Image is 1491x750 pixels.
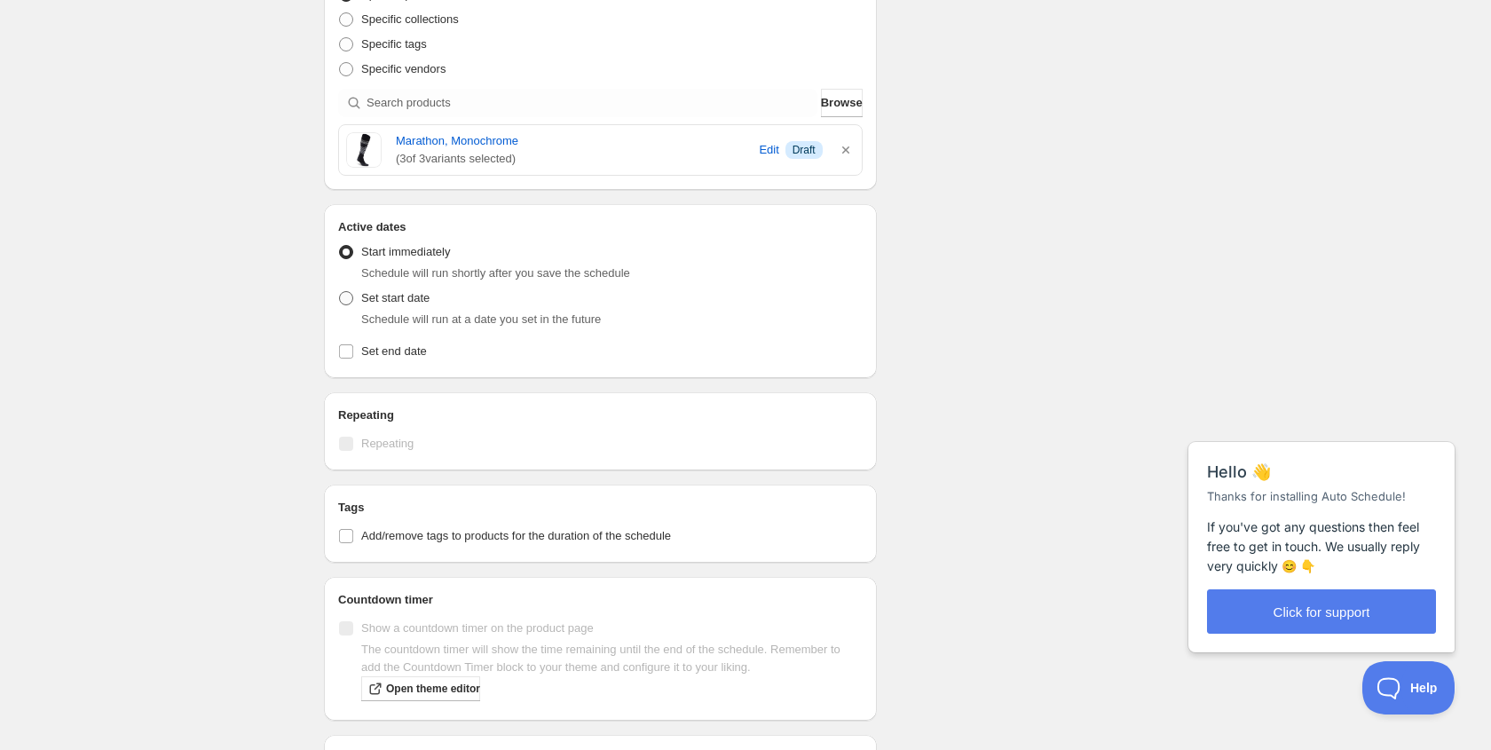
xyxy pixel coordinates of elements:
span: Repeating [361,437,414,450]
span: ( 3 of 3 variants selected) [396,150,753,168]
span: Start immediately [361,245,450,258]
a: Open theme editor [361,676,480,701]
span: Draft [793,143,816,157]
h2: Repeating [338,407,863,424]
span: Open theme editor [386,682,480,696]
h2: Active dates [338,218,863,236]
span: Browse [821,94,863,112]
span: Add/remove tags to products for the duration of the schedule [361,529,671,542]
span: Specific tags [361,37,427,51]
span: Schedule will run shortly after you save the schedule [361,266,630,280]
input: Search products [367,89,817,117]
p: The countdown timer will show the time remaining until the end of the schedule. Remember to add t... [361,641,863,676]
iframe: Help Scout Beacon - Open [1362,661,1455,714]
button: Browse [821,89,863,117]
span: Edit [759,141,778,159]
iframe: Help Scout Beacon - Messages and Notifications [1179,398,1465,661]
span: Show a countdown timer on the product page [361,621,594,635]
button: Edit [757,136,782,164]
span: Specific vendors [361,62,446,75]
span: Schedule will run at a date you set in the future [361,312,601,326]
span: Specific collections [361,12,459,26]
h2: Tags [338,499,863,517]
h2: Countdown timer [338,591,863,609]
a: Marathon, Monochrome [396,132,753,150]
span: Set start date [361,291,430,304]
span: Set end date [361,344,427,358]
